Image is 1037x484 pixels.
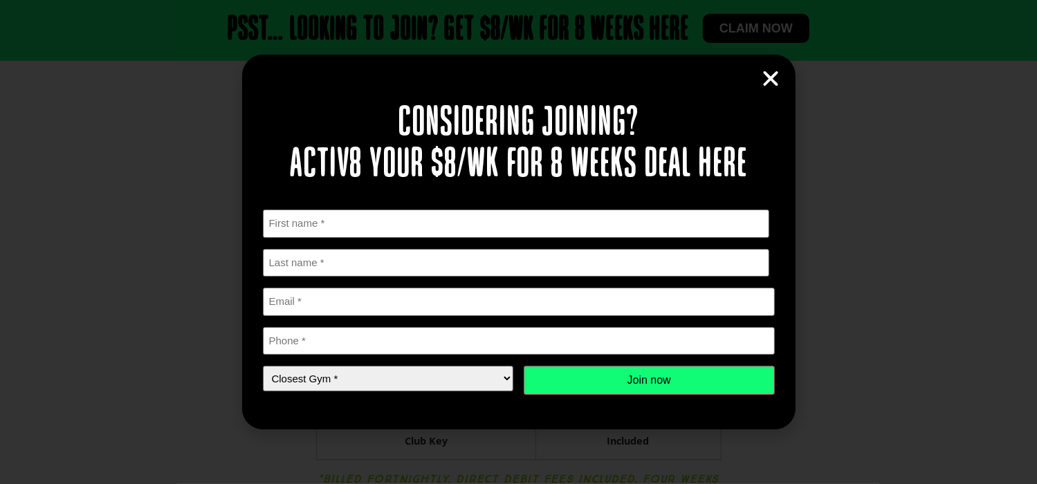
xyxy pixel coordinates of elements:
input: Last name * [263,249,770,277]
input: Phone * [263,327,775,355]
input: First name * [263,210,770,238]
input: Join now [524,366,775,395]
h2: Considering joining? Activ8 your $8/wk for 8 weeks deal here [263,103,775,186]
a: Close [761,68,782,89]
input: Email * [263,288,775,316]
